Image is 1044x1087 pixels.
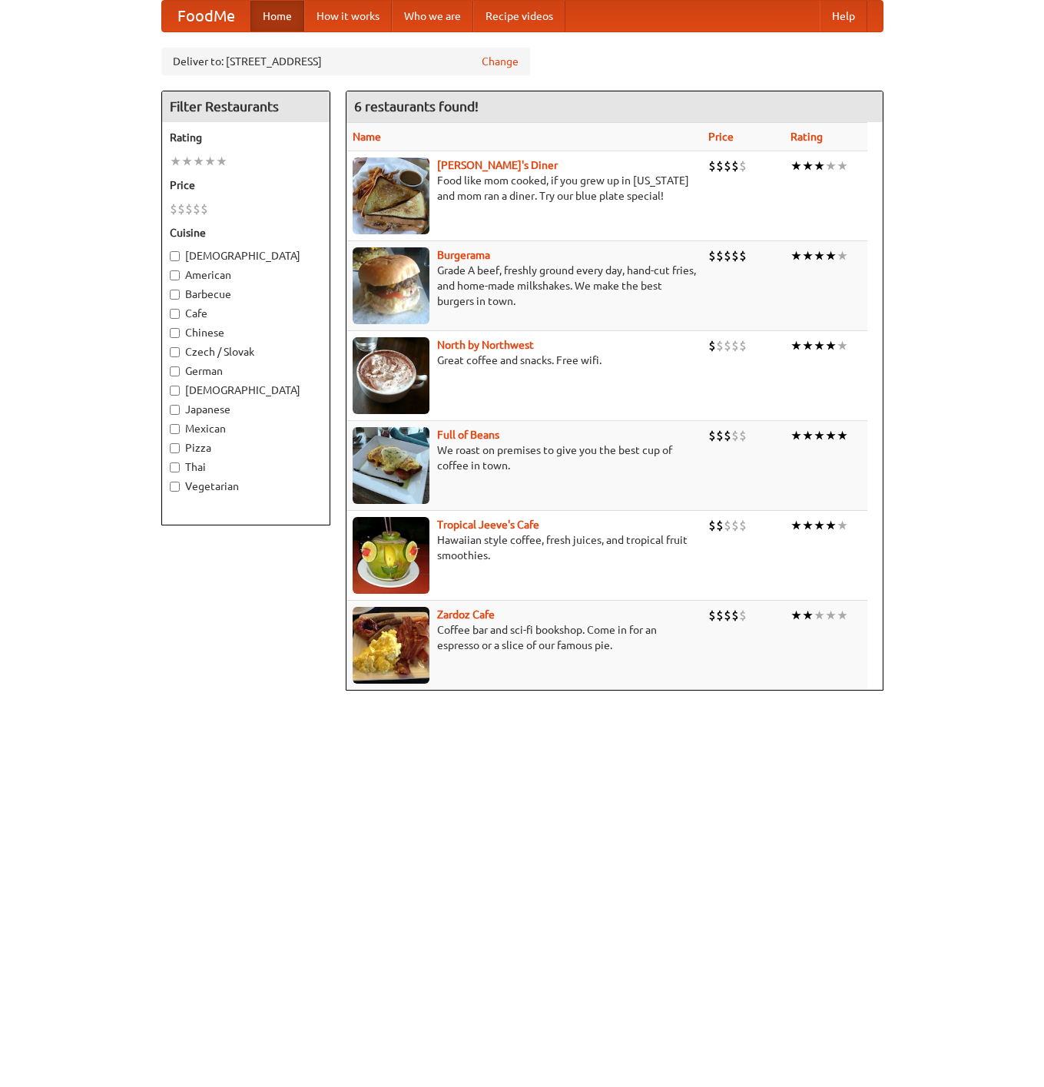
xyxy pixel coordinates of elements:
[731,157,739,174] li: $
[825,427,837,444] li: ★
[170,421,322,436] label: Mexican
[170,225,322,240] h5: Cuisine
[353,263,696,309] p: Grade A beef, freshly ground every day, hand-cut fries, and home-made milkshakes. We make the bes...
[170,200,177,217] li: $
[161,48,530,75] div: Deliver to: [STREET_ADDRESS]
[354,99,479,114] ng-pluralize: 6 restaurants found!
[204,153,216,170] li: ★
[170,306,322,321] label: Cafe
[739,337,747,354] li: $
[716,247,724,264] li: $
[353,247,429,324] img: burgerama.jpg
[837,517,848,534] li: ★
[170,153,181,170] li: ★
[437,339,534,351] a: North by Northwest
[437,519,539,531] a: Tropical Jeeve's Cafe
[790,427,802,444] li: ★
[790,517,802,534] li: ★
[837,247,848,264] li: ★
[708,247,716,264] li: $
[170,443,180,453] input: Pizza
[353,622,696,653] p: Coffee bar and sci-fi bookshop. Come in for an espresso or a slice of our famous pie.
[708,427,716,444] li: $
[170,325,322,340] label: Chinese
[162,1,250,31] a: FoodMe
[825,337,837,354] li: ★
[170,248,322,263] label: [DEMOGRAPHIC_DATA]
[353,427,429,504] img: beans.jpg
[216,153,227,170] li: ★
[837,157,848,174] li: ★
[201,200,208,217] li: $
[802,157,814,174] li: ★
[708,607,716,624] li: $
[739,427,747,444] li: $
[170,383,322,398] label: [DEMOGRAPHIC_DATA]
[837,607,848,624] li: ★
[353,131,381,143] a: Name
[353,532,696,563] p: Hawaiian style coffee, fresh juices, and tropical fruit smoothies.
[790,337,802,354] li: ★
[724,427,731,444] li: $
[170,270,180,280] input: American
[739,247,747,264] li: $
[170,251,180,261] input: [DEMOGRAPHIC_DATA]
[825,157,837,174] li: ★
[814,247,825,264] li: ★
[814,337,825,354] li: ★
[170,462,180,472] input: Thai
[170,287,322,302] label: Barbecue
[716,517,724,534] li: $
[170,328,180,338] input: Chinese
[353,173,696,204] p: Food like mom cooked, if you grew up in [US_STATE] and mom ran a diner. Try our blue plate special!
[724,157,731,174] li: $
[170,344,322,360] label: Czech / Slovak
[814,607,825,624] li: ★
[162,91,330,122] h4: Filter Restaurants
[185,200,193,217] li: $
[802,517,814,534] li: ★
[716,427,724,444] li: $
[724,247,731,264] li: $
[170,424,180,434] input: Mexican
[731,607,739,624] li: $
[708,337,716,354] li: $
[708,157,716,174] li: $
[437,429,499,441] a: Full of Beans
[731,247,739,264] li: $
[170,405,180,415] input: Japanese
[473,1,565,31] a: Recipe videos
[193,200,201,217] li: $
[193,153,204,170] li: ★
[814,517,825,534] li: ★
[716,607,724,624] li: $
[790,247,802,264] li: ★
[802,337,814,354] li: ★
[790,157,802,174] li: ★
[170,130,322,145] h5: Rating
[716,337,724,354] li: $
[437,608,495,621] a: Zardoz Cafe
[825,607,837,624] li: ★
[170,177,322,193] h5: Price
[170,309,180,319] input: Cafe
[724,517,731,534] li: $
[802,247,814,264] li: ★
[170,479,322,494] label: Vegetarian
[170,482,180,492] input: Vegetarian
[177,200,185,217] li: $
[170,402,322,417] label: Japanese
[170,459,322,475] label: Thai
[708,131,734,143] a: Price
[724,607,731,624] li: $
[739,607,747,624] li: $
[170,366,180,376] input: German
[716,157,724,174] li: $
[250,1,304,31] a: Home
[437,249,490,261] a: Burgerama
[353,157,429,234] img: sallys.jpg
